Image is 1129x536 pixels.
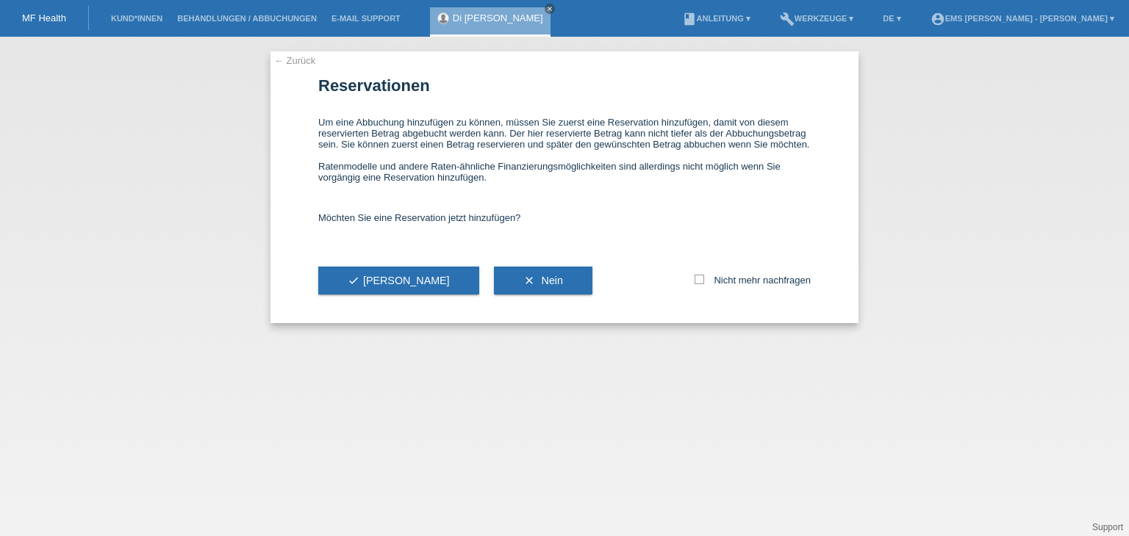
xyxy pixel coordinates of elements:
i: clear [523,275,535,286]
a: bookAnleitung ▾ [675,14,758,23]
a: ← Zurück [274,55,315,66]
button: check[PERSON_NAME] [318,267,479,294]
a: buildWerkzeuge ▾ [773,14,861,23]
i: book [682,12,697,26]
a: Kund*innen [104,14,170,23]
span: [PERSON_NAME] [348,275,450,286]
label: Nicht mehr nachfragen [695,275,811,286]
a: Support [1092,522,1123,532]
a: Di [PERSON_NAME] [453,12,543,23]
div: Um eine Abbuchung hinzufügen zu können, müssen Sie zuerst eine Reservation hinzufügen, damit von ... [318,102,811,198]
span: Nein [542,275,563,286]
a: account_circleEMS [PERSON_NAME] - [PERSON_NAME] ▾ [923,14,1122,23]
i: build [780,12,795,26]
div: Möchten Sie eine Reservation jetzt hinzufügen? [318,198,811,238]
i: account_circle [931,12,945,26]
a: Behandlungen / Abbuchungen [170,14,324,23]
button: clear Nein [494,267,592,294]
h1: Reservationen [318,76,811,95]
a: close [545,4,555,14]
a: DE ▾ [875,14,908,23]
a: E-Mail Support [324,14,408,23]
i: close [546,5,553,12]
a: MF Health [22,12,66,23]
i: check [348,275,359,286]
